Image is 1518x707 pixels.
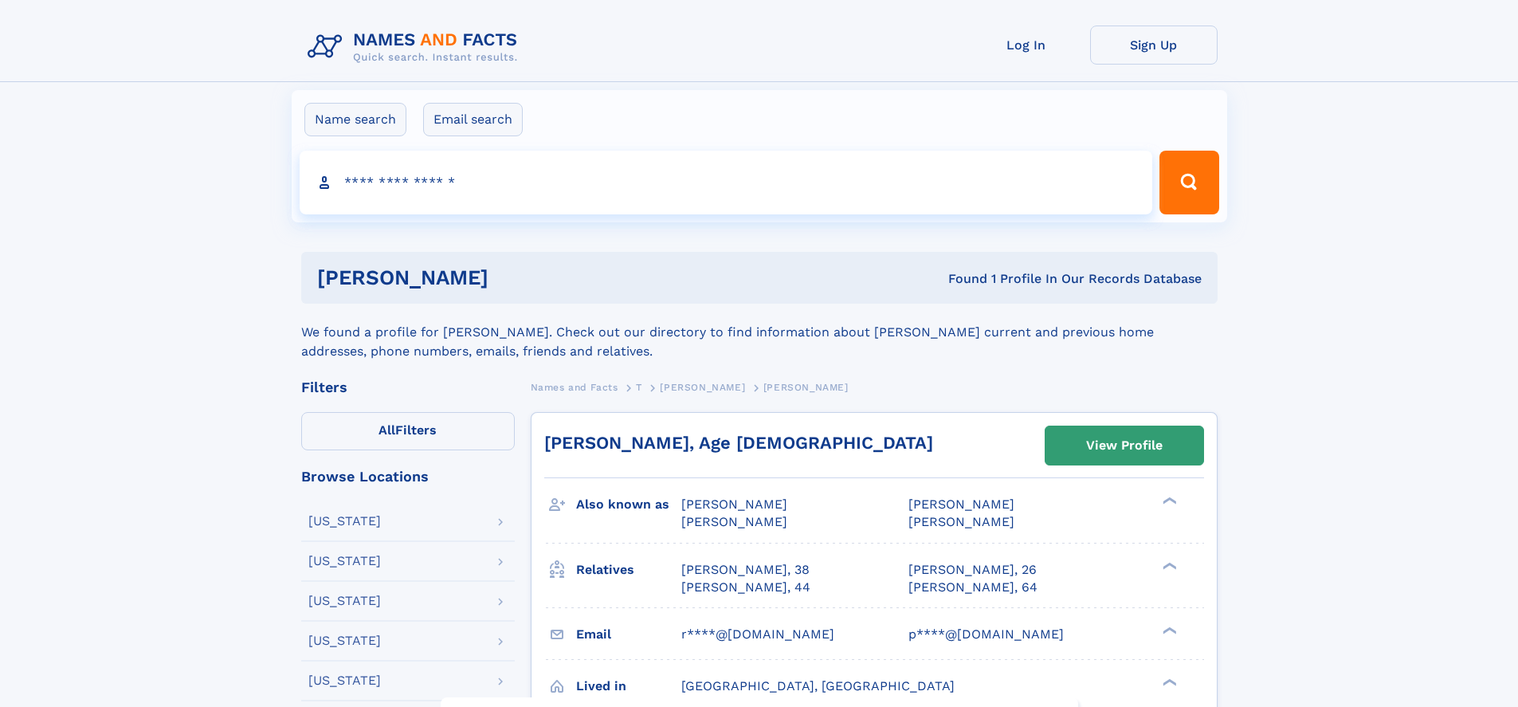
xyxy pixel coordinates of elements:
[1159,151,1218,214] button: Search Button
[908,497,1014,512] span: [PERSON_NAME]
[681,579,810,596] a: [PERSON_NAME], 44
[681,497,787,512] span: [PERSON_NAME]
[308,595,381,607] div: [US_STATE]
[304,103,406,136] label: Name search
[636,382,642,393] span: T
[681,678,955,693] span: [GEOGRAPHIC_DATA], [GEOGRAPHIC_DATA]
[763,382,849,393] span: [PERSON_NAME]
[531,377,618,397] a: Names and Facts
[379,422,395,438] span: All
[301,380,515,395] div: Filters
[576,621,681,648] h3: Email
[636,377,642,397] a: T
[317,268,719,288] h1: [PERSON_NAME]
[660,377,745,397] a: [PERSON_NAME]
[660,382,745,393] span: [PERSON_NAME]
[1159,496,1178,506] div: ❯
[301,304,1218,361] div: We found a profile for [PERSON_NAME]. Check out our directory to find information about [PERSON_N...
[308,674,381,687] div: [US_STATE]
[1159,677,1178,687] div: ❯
[301,469,515,484] div: Browse Locations
[423,103,523,136] label: Email search
[308,555,381,568] div: [US_STATE]
[963,26,1090,65] a: Log In
[576,556,681,583] h3: Relatives
[1159,625,1178,635] div: ❯
[308,634,381,647] div: [US_STATE]
[544,433,933,453] a: [PERSON_NAME], Age [DEMOGRAPHIC_DATA]
[308,515,381,528] div: [US_STATE]
[301,26,531,69] img: Logo Names and Facts
[576,491,681,518] h3: Also known as
[1045,426,1203,465] a: View Profile
[576,673,681,700] h3: Lived in
[1159,560,1178,571] div: ❯
[681,561,810,579] a: [PERSON_NAME], 38
[300,151,1153,214] input: search input
[681,514,787,529] span: [PERSON_NAME]
[908,514,1014,529] span: [PERSON_NAME]
[718,270,1202,288] div: Found 1 Profile In Our Records Database
[908,561,1037,579] a: [PERSON_NAME], 26
[1086,427,1163,464] div: View Profile
[908,579,1037,596] a: [PERSON_NAME], 64
[301,412,515,450] label: Filters
[1090,26,1218,65] a: Sign Up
